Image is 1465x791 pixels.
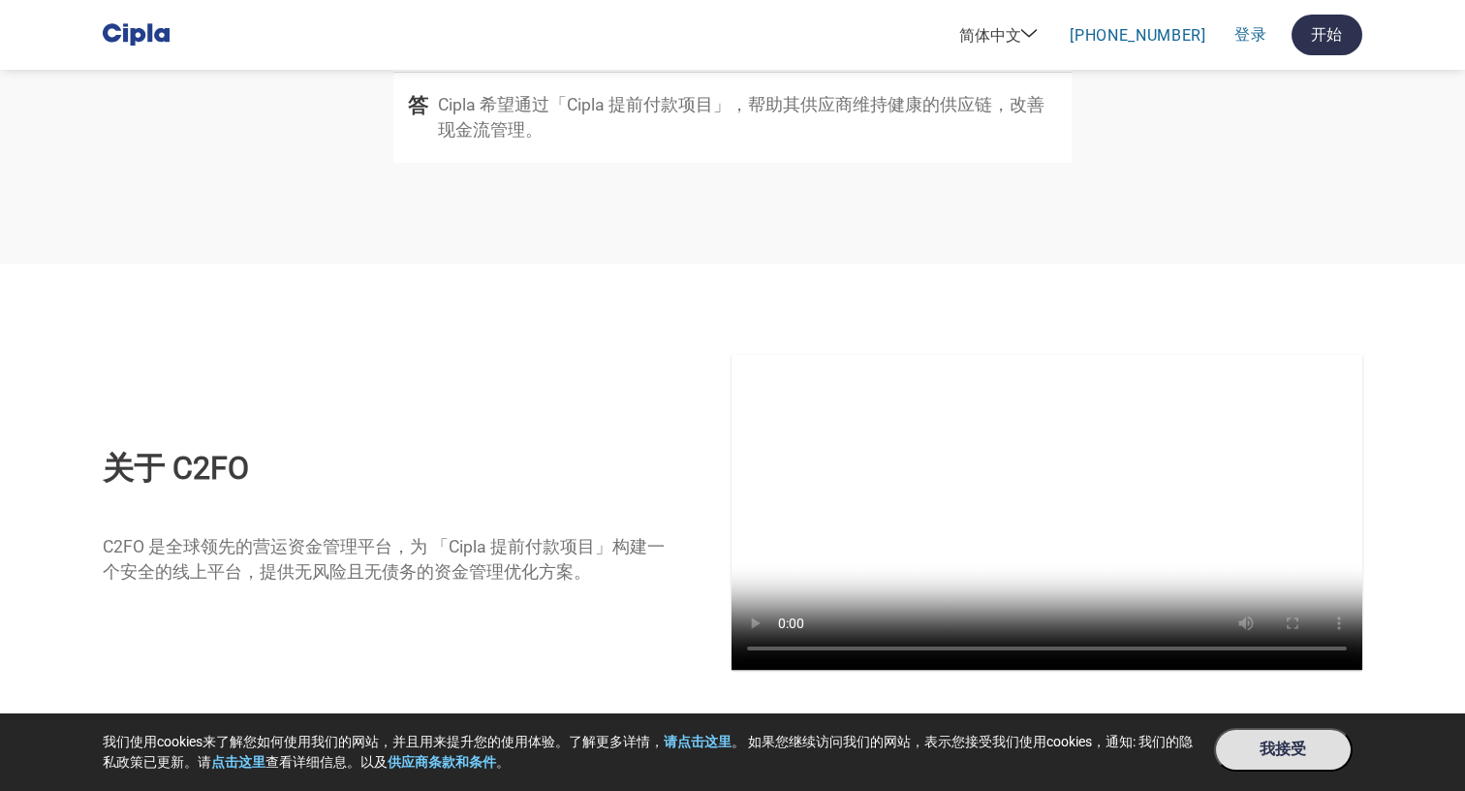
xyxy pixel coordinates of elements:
h2: 关于 C2FO [103,448,669,490]
p: Cipla 希望通过「Cipla 提前付款项目」，帮助其供应商维持健康的供应链，改善现金流管理。 [438,92,1057,143]
button: 我接受 [1214,728,1353,772]
a: 供应商条款和条件 [388,754,496,770]
p: 我们使用cookies来了解您如何使用我们的网站，并且用来提升您的使用体验。了解更多详情， 。 如果您继续访问我们的网站，表示您接受我们使用cookies，通知: 我们的隐私政策已更新。请 查看... [103,732,1195,773]
a: [PHONE_NUMBER] [1070,26,1205,45]
a: 点击这里 [211,754,265,770]
a: 请点击这里 [664,734,732,749]
p: C2FO 是全球领先的营运资金管理平台，为 「Cipla 提前付款项目」构建一个安全的线上平台，提供无风险且无债务的资金管理优化方案。 [103,534,669,585]
img: Cipla [103,13,170,53]
a: 登录 [1234,25,1266,46]
a: 开始 [1292,15,1362,55]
